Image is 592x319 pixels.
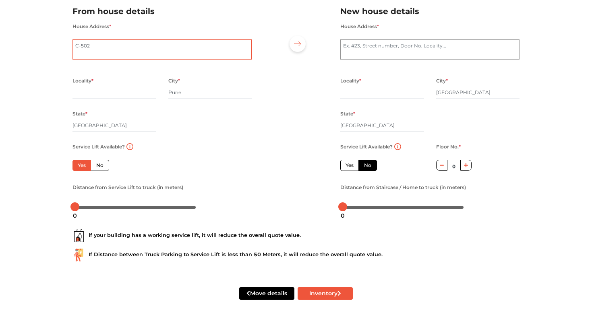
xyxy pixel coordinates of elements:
label: City [436,76,448,86]
label: No [91,160,109,171]
label: Distance from Staircase / Home to truck (in meters) [340,182,466,193]
label: City [168,76,180,86]
label: State [72,109,87,119]
label: House Address [72,21,111,32]
label: Distance from Service Lift to truck (in meters) [72,182,183,193]
h2: From house details [72,5,252,18]
label: Floor No. [436,142,461,152]
div: If your building has a working service lift, it will reduce the overall quote value. [72,229,520,242]
label: House Address [340,21,379,32]
button: Inventory [298,287,353,300]
img: ... [72,229,85,242]
label: Service Lift Available? [340,142,393,152]
label: Yes [340,160,359,171]
label: No [358,160,377,171]
label: State [340,109,355,119]
div: 0 [70,209,80,222]
label: Service Lift Available? [72,142,125,152]
img: ... [72,249,85,261]
div: 0 [337,209,348,222]
label: Locality [72,76,93,86]
button: Move details [239,287,294,300]
h2: New house details [340,5,520,18]
label: Yes [72,160,91,171]
label: Locality [340,76,361,86]
div: If Distance between Truck Parking to Service Lift is less than 50 Meters, it will reduce the over... [72,249,520,261]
